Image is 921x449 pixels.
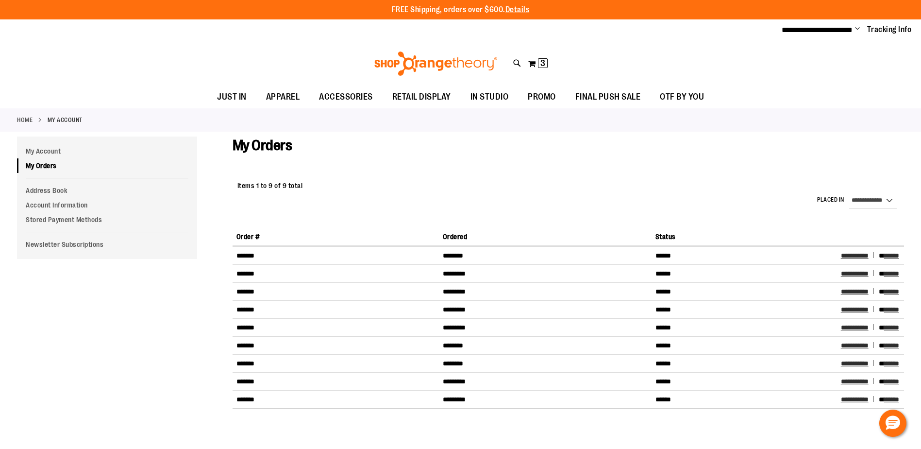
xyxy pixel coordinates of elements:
a: ACCESSORIES [309,86,383,108]
a: JUST IN [207,86,256,108]
span: ACCESSORIES [319,86,373,108]
a: Address Book [17,183,197,198]
a: Stored Payment Methods [17,212,197,227]
span: RETAIL DISPLAY [392,86,451,108]
a: RETAIL DISPLAY [383,86,461,108]
a: FINAL PUSH SALE [566,86,651,108]
button: Hello, have a question? Let’s chat. [879,410,906,437]
th: Status [652,228,837,246]
a: Account Information [17,198,197,212]
span: OTF BY YOU [660,86,704,108]
a: Home [17,116,33,124]
button: Account menu [855,25,860,35]
a: Tracking Info [867,24,912,35]
a: APPAREL [256,86,310,108]
span: JUST IN [217,86,247,108]
th: Ordered [439,228,652,246]
strong: My Account [48,116,83,124]
a: My Orders [17,158,197,173]
span: 3 [540,58,545,68]
a: OTF BY YOU [650,86,714,108]
label: Placed in [817,196,844,204]
img: Shop Orangetheory [373,52,499,76]
span: APPAREL [266,86,300,108]
p: FREE Shipping, orders over $600. [392,4,530,16]
a: Details [505,5,530,14]
span: PROMO [528,86,556,108]
span: FINAL PUSH SALE [575,86,641,108]
a: PROMO [518,86,566,108]
a: IN STUDIO [461,86,519,108]
span: IN STUDIO [470,86,509,108]
a: Newsletter Subscriptions [17,237,197,252]
a: My Account [17,144,197,158]
span: My Orders [233,137,292,154]
span: Items 1 to 9 of 9 total [237,182,303,190]
th: Order # [233,228,439,246]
